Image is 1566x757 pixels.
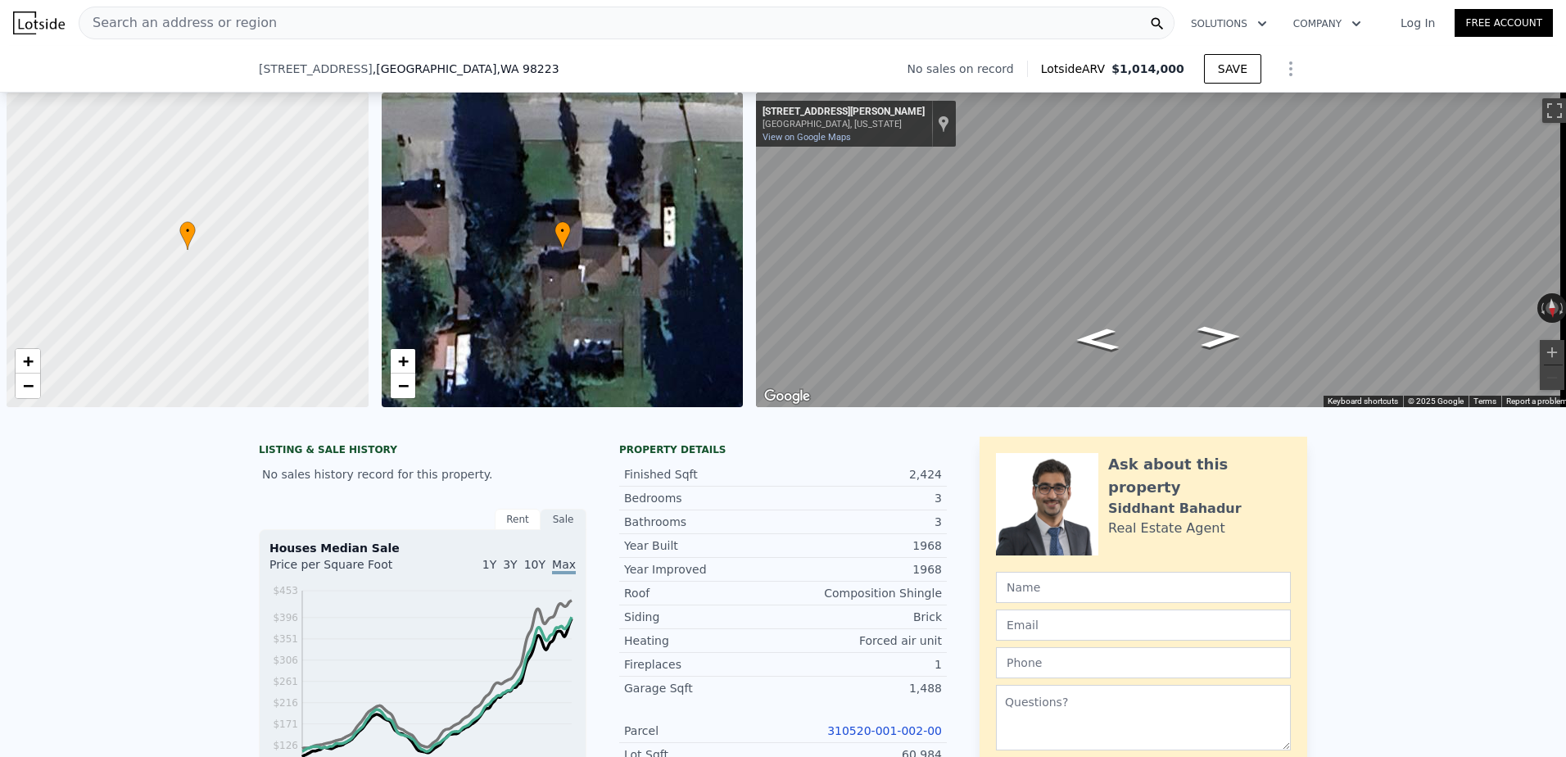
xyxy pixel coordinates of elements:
[624,585,783,601] div: Roof
[624,561,783,578] div: Year Improved
[1204,54,1261,84] button: SAVE
[273,718,298,730] tspan: $171
[624,514,783,530] div: Bathrooms
[783,585,942,601] div: Composition Shingle
[763,119,925,129] div: [GEOGRAPHIC_DATA], [US_STATE]
[524,558,545,571] span: 10Y
[554,224,571,238] span: •
[624,680,783,696] div: Garage Sqft
[624,723,783,739] div: Parcel
[760,386,814,407] img: Google
[624,609,783,625] div: Siding
[1041,61,1111,77] span: Lotside ARV
[783,514,942,530] div: 3
[783,656,942,673] div: 1
[783,537,942,554] div: 1968
[1280,9,1374,39] button: Company
[1540,365,1564,390] button: Zoom out
[273,676,298,687] tspan: $261
[273,655,298,666] tspan: $306
[1408,397,1464,406] span: © 2025 Google
[23,351,34,371] span: +
[1179,320,1260,353] path: Go West, Bjorn Rd
[273,697,298,709] tspan: $216
[760,386,814,407] a: Open this area in Google Maps (opens a new window)
[391,349,415,374] a: Zoom in
[763,132,851,143] a: View on Google Maps
[79,13,277,33] span: Search an address or region
[179,221,196,250] div: •
[1545,292,1559,323] button: Reset the view
[624,466,783,483] div: Finished Sqft
[619,443,947,456] div: Property details
[783,466,942,483] div: 2,424
[624,490,783,506] div: Bedrooms
[996,647,1291,678] input: Phone
[907,61,1027,77] div: No sales on record
[391,374,415,398] a: Zoom out
[1108,519,1225,538] div: Real Estate Agent
[783,632,942,649] div: Forced air unit
[273,585,298,596] tspan: $453
[827,724,942,737] a: 310520-001-002-00
[269,540,576,556] div: Houses Median Sale
[397,375,408,396] span: −
[996,572,1291,603] input: Name
[783,561,942,578] div: 1968
[273,612,298,623] tspan: $396
[1473,397,1496,406] a: Terms
[259,460,586,489] div: No sales history record for this property.
[1057,324,1137,356] path: Go East, Bjorn Rd
[996,610,1291,641] input: Email
[1108,453,1291,499] div: Ask about this property
[259,61,373,77] span: [STREET_ADDRESS]
[1274,52,1307,85] button: Show Options
[783,680,942,696] div: 1,488
[1328,396,1398,407] button: Keyboard shortcuts
[763,106,925,119] div: [STREET_ADDRESS][PERSON_NAME]
[1381,15,1455,31] a: Log In
[1178,9,1280,39] button: Solutions
[1455,9,1553,37] a: Free Account
[1111,62,1184,75] span: $1,014,000
[23,375,34,396] span: −
[273,740,298,751] tspan: $126
[938,115,949,133] a: Show location on map
[554,221,571,250] div: •
[1108,499,1242,519] div: Siddhant Bahadur
[624,632,783,649] div: Heating
[783,490,942,506] div: 3
[16,349,40,374] a: Zoom in
[16,374,40,398] a: Zoom out
[259,443,586,460] div: LISTING & SALE HISTORY
[495,509,541,530] div: Rent
[624,537,783,554] div: Year Built
[397,351,408,371] span: +
[269,556,423,582] div: Price per Square Foot
[373,61,559,77] span: , [GEOGRAPHIC_DATA]
[624,656,783,673] div: Fireplaces
[1537,293,1546,323] button: Rotate counterclockwise
[783,609,942,625] div: Brick
[482,558,496,571] span: 1Y
[273,633,298,645] tspan: $351
[179,224,196,238] span: •
[496,62,559,75] span: , WA 98223
[1540,340,1564,365] button: Zoom in
[552,558,576,574] span: Max
[503,558,517,571] span: 3Y
[13,11,65,34] img: Lotside
[541,509,586,530] div: Sale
